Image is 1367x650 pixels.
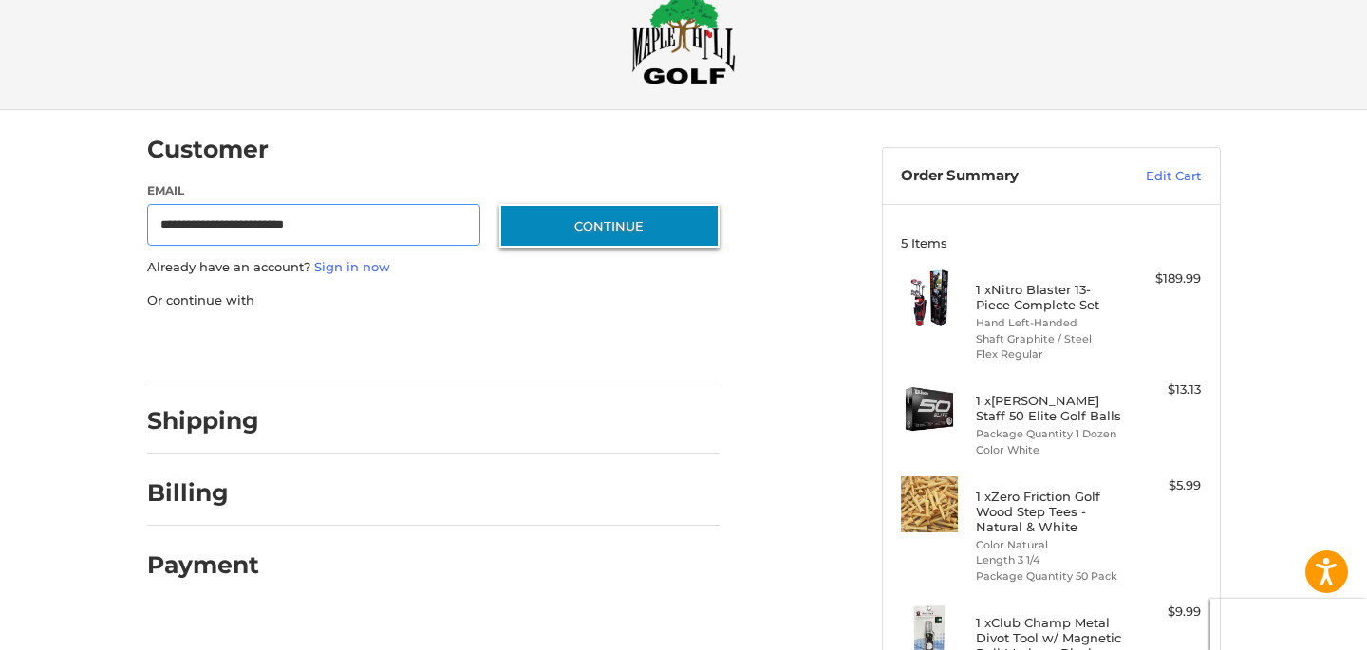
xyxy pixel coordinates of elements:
li: Color Natural [976,537,1121,553]
iframe: PayPal-paypal [140,328,283,362]
div: $9.99 [1126,603,1201,622]
iframe: PayPal-paylater [302,328,444,362]
div: $13.13 [1126,381,1201,399]
h4: 1 x Zero Friction Golf Wood Step Tees - Natural & White [976,489,1121,535]
li: Flex Regular [976,346,1121,362]
li: Hand Left-Handed [976,315,1121,331]
p: Or continue with [147,291,720,310]
h3: 5 Items [901,235,1201,251]
h2: Billing [147,478,258,508]
button: Continue [499,204,720,248]
h3: Order Summary [901,167,1105,186]
p: Already have an account? [147,258,720,277]
li: Package Quantity 50 Pack [976,568,1121,585]
h2: Customer [147,135,269,164]
h2: Payment [147,550,259,580]
li: Color White [976,442,1121,458]
iframe: PayPal-venmo [462,328,605,362]
h4: 1 x Nitro Blaster 13-Piece Complete Set [976,282,1121,313]
label: Email [147,182,481,199]
a: Sign in now [314,259,390,274]
h2: Shipping [147,406,259,436]
li: Length 3 1/4 [976,552,1121,568]
li: Shaft Graphite / Steel [976,331,1121,347]
iframe: Google Customer Reviews [1210,599,1367,650]
li: Package Quantity 1 Dozen [976,426,1121,442]
div: $189.99 [1126,269,1201,288]
h4: 1 x [PERSON_NAME] Staff 50 Elite Golf Balls [976,393,1121,424]
div: $5.99 [1126,476,1201,495]
a: Edit Cart [1105,167,1201,186]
